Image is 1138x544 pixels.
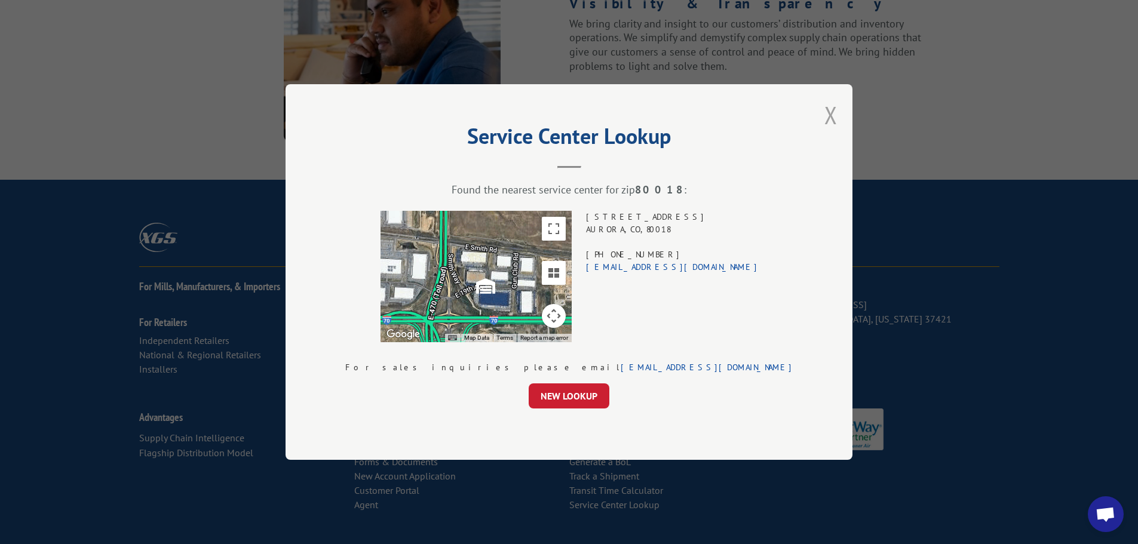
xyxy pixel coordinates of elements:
a: Open this area in Google Maps (opens a new window) [384,327,423,342]
a: Terms (opens in new tab) [496,334,513,341]
div: Open chat [1088,496,1124,532]
button: Close modal [824,99,838,131]
h2: Service Center Lookup [345,128,793,150]
strong: 80018 [635,183,684,196]
button: NEW LOOKUP [529,383,609,408]
div: For sales inquiries please email [345,361,793,374]
button: Tilt map [542,261,566,285]
a: Report a map error [520,334,568,341]
button: Map camera controls [542,304,566,328]
img: svg%3E [476,276,495,296]
div: [STREET_ADDRESS] AURORA , CO , 80018 [PHONE_NUMBER] [586,211,758,342]
img: Google [384,327,423,342]
button: Map Data [464,334,489,342]
div: Found the nearest service center for zip : [345,183,793,196]
button: Keyboard shortcuts [448,334,456,342]
a: [EMAIL_ADDRESS][DOMAIN_NAME] [586,262,758,272]
button: Toggle fullscreen view [542,217,566,241]
a: [EMAIL_ADDRESS][DOMAIN_NAME] [621,362,793,373]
